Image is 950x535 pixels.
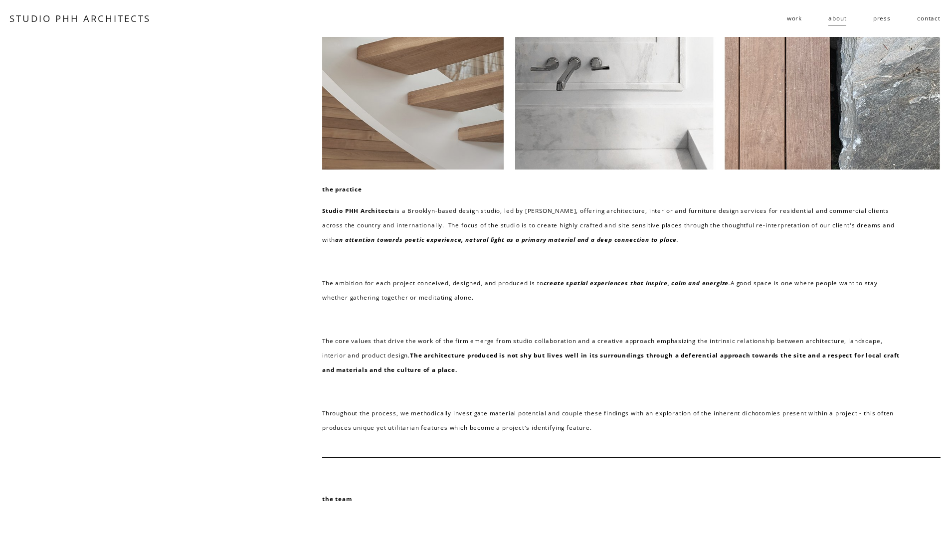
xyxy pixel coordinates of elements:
[917,10,941,26] a: contact
[322,203,902,247] p: is a Brooklyn-based design studio, led by [PERSON_NAME], offering architecture, interior and furn...
[322,185,362,193] strong: the practice
[322,495,352,503] strong: the team
[322,334,902,377] p: The core values that drive the work of the firm emerge from studio collaboration and a creative a...
[322,206,394,214] strong: Studio PHH Architects
[729,279,731,287] em: .
[322,276,902,305] p: The ambition for each project conceived, designed, and produced is to A good space is one where p...
[322,351,902,373] strong: The architecture produced is not shy but lives well in its surroundings through a deferential app...
[787,10,802,26] a: folder dropdown
[322,406,902,435] p: Throughout the process, we methodically investigate material potential and couple these findings ...
[544,279,729,287] em: create spatial experiences that inspire, calm and energize
[787,11,802,25] span: work
[9,12,151,24] a: STUDIO PHH ARCHITECTS
[335,235,677,243] em: an attention towards poetic experience, natural light as a primary material and a deep connection...
[677,235,679,243] em: .
[828,10,846,26] a: about
[873,10,891,26] a: press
